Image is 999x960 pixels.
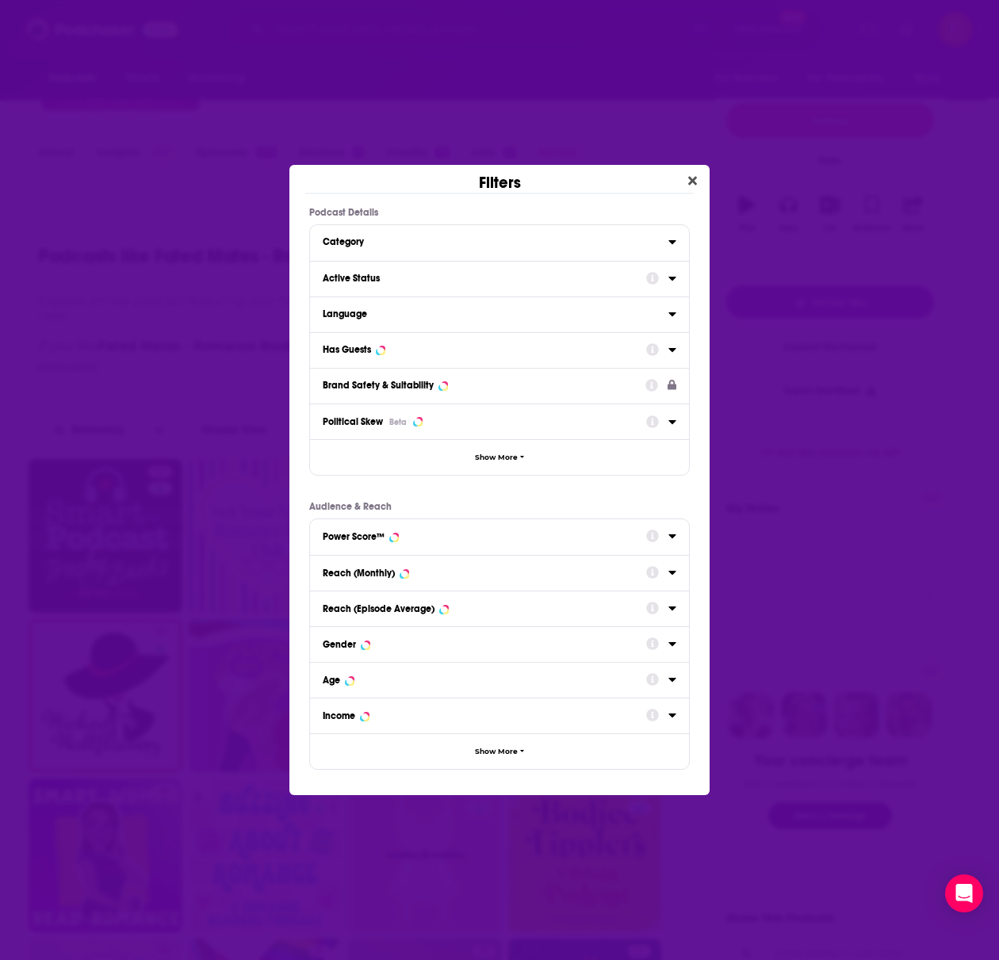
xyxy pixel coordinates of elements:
button: Close [682,171,703,191]
button: Show More [310,439,689,475]
div: Power Score™ [323,531,385,542]
a: Brand Safety & Suitability [323,375,676,395]
div: Category [323,236,658,247]
div: Gender [323,639,356,650]
div: Open Intercom Messenger [945,874,983,912]
button: Language [323,304,668,323]
button: Gender [323,633,646,653]
span: Political Skew [323,416,383,427]
button: Reach (Episode Average) [323,598,646,618]
button: Active Status [323,268,646,288]
span: Show More [475,453,518,462]
div: Reach (Monthly) [323,568,395,579]
div: Language [323,308,658,319]
h2: Filters [479,165,521,193]
span: Show More [475,748,518,756]
button: Age [323,669,646,689]
div: Active Status [323,273,636,284]
div: Income [323,710,355,721]
button: Show More [310,733,689,769]
p: Audience & Reach [309,501,690,512]
button: Reach (Monthly) [323,562,646,582]
button: Has Guests [323,339,646,359]
div: Age [323,675,340,686]
div: Beta [389,417,407,427]
button: Brand Safety & Suitability [323,375,645,395]
button: Power Score™ [323,526,646,545]
div: Has Guests [323,344,371,355]
p: Podcast Details [309,207,690,218]
button: Political SkewBeta [323,411,646,432]
div: Brand Safety & Suitability [323,380,434,391]
button: Category [323,231,668,251]
div: Reach (Episode Average) [323,603,434,614]
button: Income [323,705,646,725]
